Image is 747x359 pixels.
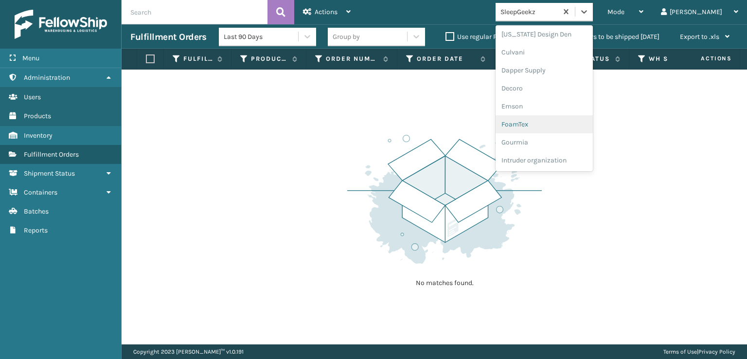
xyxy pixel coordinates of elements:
[315,8,338,16] span: Actions
[15,10,107,39] img: logo
[496,43,593,61] div: Culvani
[224,32,299,42] div: Last 90 Days
[649,54,708,63] label: WH Ship By Date
[183,54,213,63] label: Fulfillment Order Id
[333,32,360,42] div: Group by
[24,73,70,82] span: Administration
[130,31,206,43] h3: Fulfillment Orders
[251,54,287,63] label: Product SKU
[680,33,719,41] span: Export to .xls
[496,25,593,43] div: [US_STATE] Design Den
[698,348,735,355] a: Privacy Policy
[24,169,75,178] span: Shipment Status
[22,54,39,62] span: Menu
[565,33,659,41] label: Orders to be shipped [DATE]
[24,150,79,159] span: Fulfillment Orders
[496,115,593,133] div: FoamTex
[496,61,593,79] div: Dapper Supply
[582,54,610,63] label: Status
[326,54,378,63] label: Order Number
[24,112,51,120] span: Products
[24,188,57,197] span: Containers
[24,131,53,140] span: Inventory
[445,33,545,41] label: Use regular Palletizing mode
[24,93,41,101] span: Users
[496,169,593,187] div: Joyberri
[496,79,593,97] div: Decoro
[133,344,244,359] p: Copyright 2023 [PERSON_NAME]™ v 1.0.191
[496,151,593,169] div: Intruder organization
[496,133,593,151] div: Gourmia
[500,7,558,17] div: SleepGeekz
[670,51,738,67] span: Actions
[607,8,624,16] span: Mode
[24,226,48,234] span: Reports
[663,344,735,359] div: |
[24,207,49,215] span: Batches
[496,97,593,115] div: Emson
[663,348,697,355] a: Terms of Use
[417,54,476,63] label: Order Date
